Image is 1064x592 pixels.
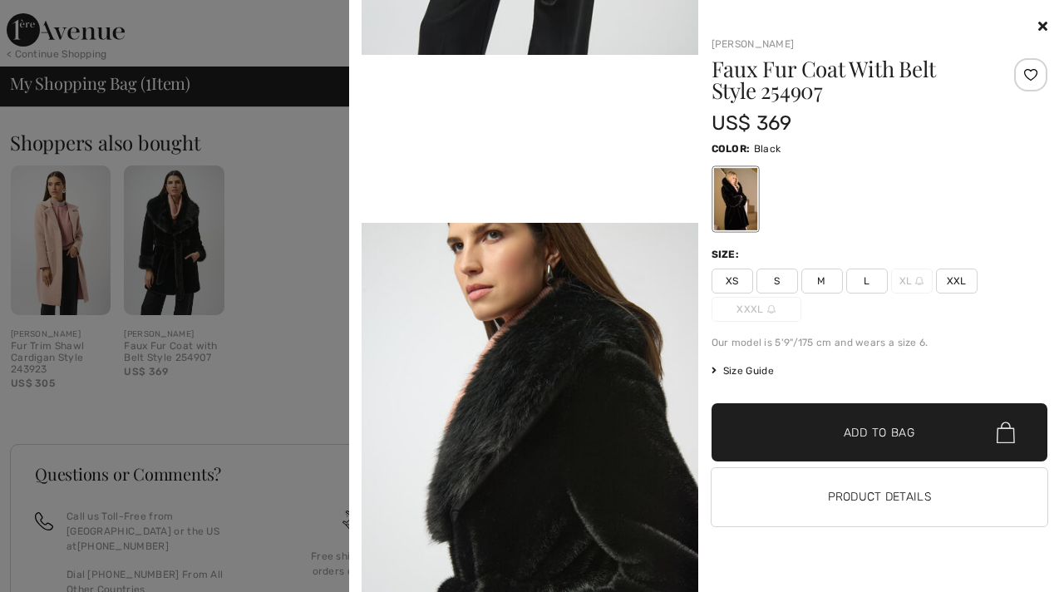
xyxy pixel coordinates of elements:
span: Black [754,143,781,155]
span: XXL [936,269,978,294]
span: L [846,269,888,294]
span: US$ 369 [712,111,792,135]
span: XXXL [712,297,801,322]
span: Color: [712,143,751,155]
span: Help [38,12,72,27]
div: Black [713,168,756,230]
div: Size: [712,247,743,262]
h1: Faux Fur Coat With Belt Style 254907 [712,58,992,101]
img: ring-m.svg [915,277,924,285]
button: Product Details [712,468,1048,526]
span: XS [712,269,753,294]
button: Add to Bag [712,403,1048,461]
span: S [756,269,798,294]
img: Bag.svg [997,422,1015,443]
span: Add to Bag [844,424,915,442]
span: XL [891,269,933,294]
span: Size Guide [712,363,774,378]
img: ring-m.svg [767,305,776,313]
a: [PERSON_NAME] [712,38,795,50]
video: Your browser does not support the video tag. [362,55,698,223]
span: M [801,269,843,294]
div: Our model is 5'9"/175 cm and wears a size 6. [712,335,1048,350]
